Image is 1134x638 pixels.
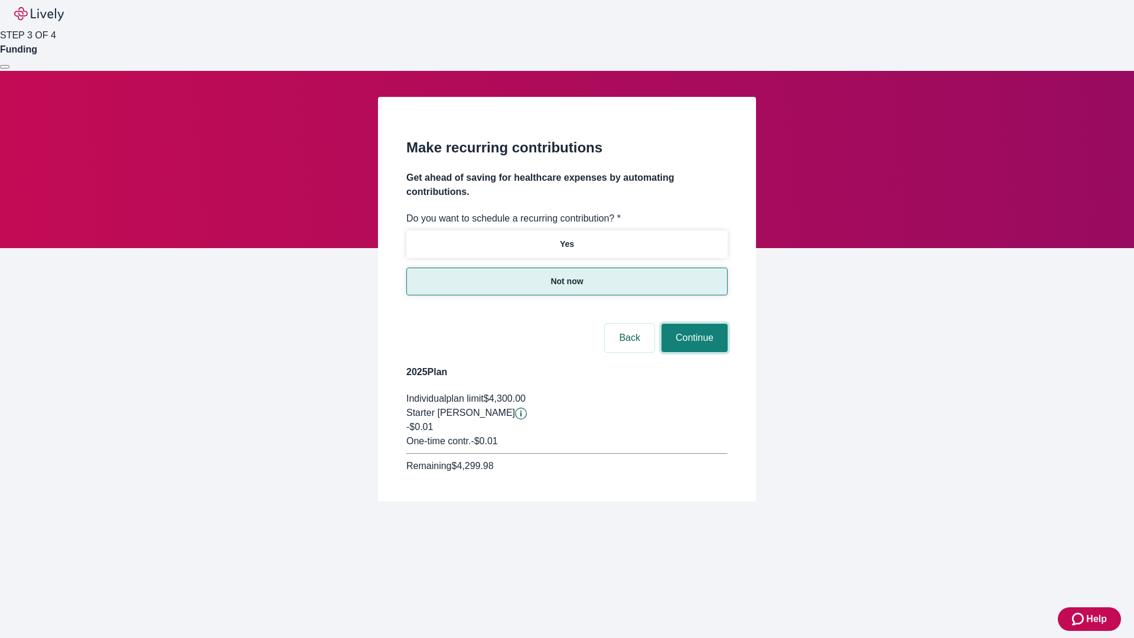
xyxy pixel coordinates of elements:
[661,324,728,352] button: Continue
[406,461,451,471] span: Remaining
[471,436,497,446] span: - $0.01
[406,436,471,446] span: One-time contr.
[1058,607,1121,631] button: Zendesk support iconHelp
[406,393,484,403] span: Individual plan limit
[515,408,527,419] svg: Starter penny details
[484,393,526,403] span: $4,300.00
[550,275,583,288] p: Not now
[515,408,527,419] button: Lively will contribute $0.01 to establish your account
[406,211,621,226] label: Do you want to schedule a recurring contribution? *
[406,268,728,295] button: Not now
[406,365,728,379] h4: 2025 Plan
[1072,612,1086,626] svg: Zendesk support icon
[406,230,728,258] button: Yes
[1086,612,1107,626] span: Help
[14,7,64,21] img: Lively
[605,324,654,352] button: Back
[560,238,574,250] p: Yes
[406,171,728,199] h4: Get ahead of saving for healthcare expenses by automating contributions.
[406,408,515,418] span: Starter [PERSON_NAME]
[406,422,433,432] span: -$0.01
[406,137,728,158] h2: Make recurring contributions
[451,461,493,471] span: $4,299.98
